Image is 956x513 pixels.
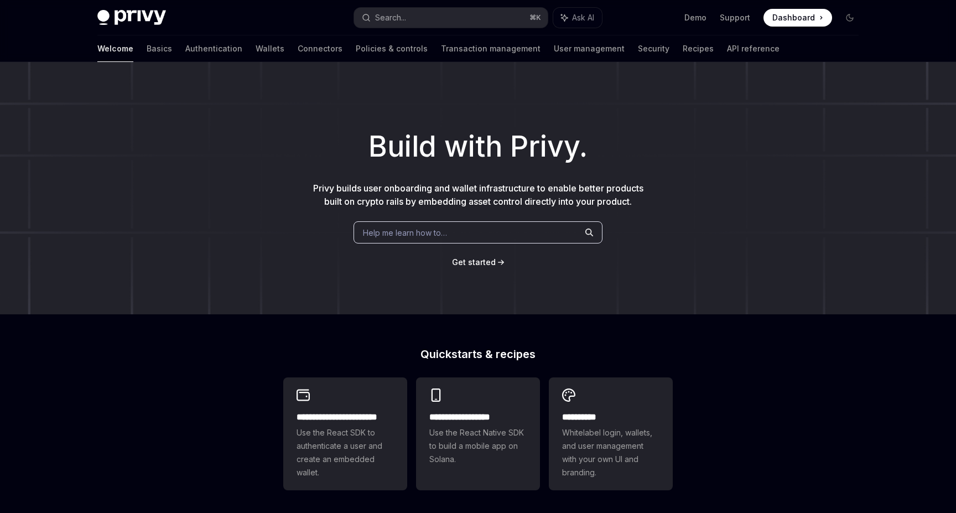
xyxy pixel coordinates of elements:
a: Welcome [97,35,133,62]
a: **** *****Whitelabel login, wallets, and user management with your own UI and branding. [549,377,673,490]
button: Search...⌘K [354,8,548,28]
span: Dashboard [772,12,815,23]
button: Toggle dark mode [841,9,859,27]
img: dark logo [97,10,166,25]
h2: Quickstarts & recipes [283,349,673,360]
a: Policies & controls [356,35,428,62]
a: Recipes [683,35,714,62]
a: **** **** **** ***Use the React Native SDK to build a mobile app on Solana. [416,377,540,490]
span: Privy builds user onboarding and wallet infrastructure to enable better products built on crypto ... [313,183,643,207]
span: Ask AI [572,12,594,23]
a: Wallets [256,35,284,62]
a: Support [720,12,750,23]
a: Demo [684,12,706,23]
a: Connectors [298,35,342,62]
a: Security [638,35,669,62]
span: Get started [452,257,496,267]
a: Basics [147,35,172,62]
span: Use the React SDK to authenticate a user and create an embedded wallet. [297,426,394,479]
a: User management [554,35,625,62]
a: Authentication [185,35,242,62]
button: Ask AI [553,8,602,28]
span: ⌘ K [529,13,541,22]
span: Whitelabel login, wallets, and user management with your own UI and branding. [562,426,659,479]
h1: Build with Privy. [18,125,938,168]
div: Search... [375,11,406,24]
a: Transaction management [441,35,541,62]
span: Help me learn how to… [363,227,447,239]
a: Dashboard [763,9,832,27]
a: API reference [727,35,780,62]
a: Get started [452,257,496,268]
span: Use the React Native SDK to build a mobile app on Solana. [429,426,527,466]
